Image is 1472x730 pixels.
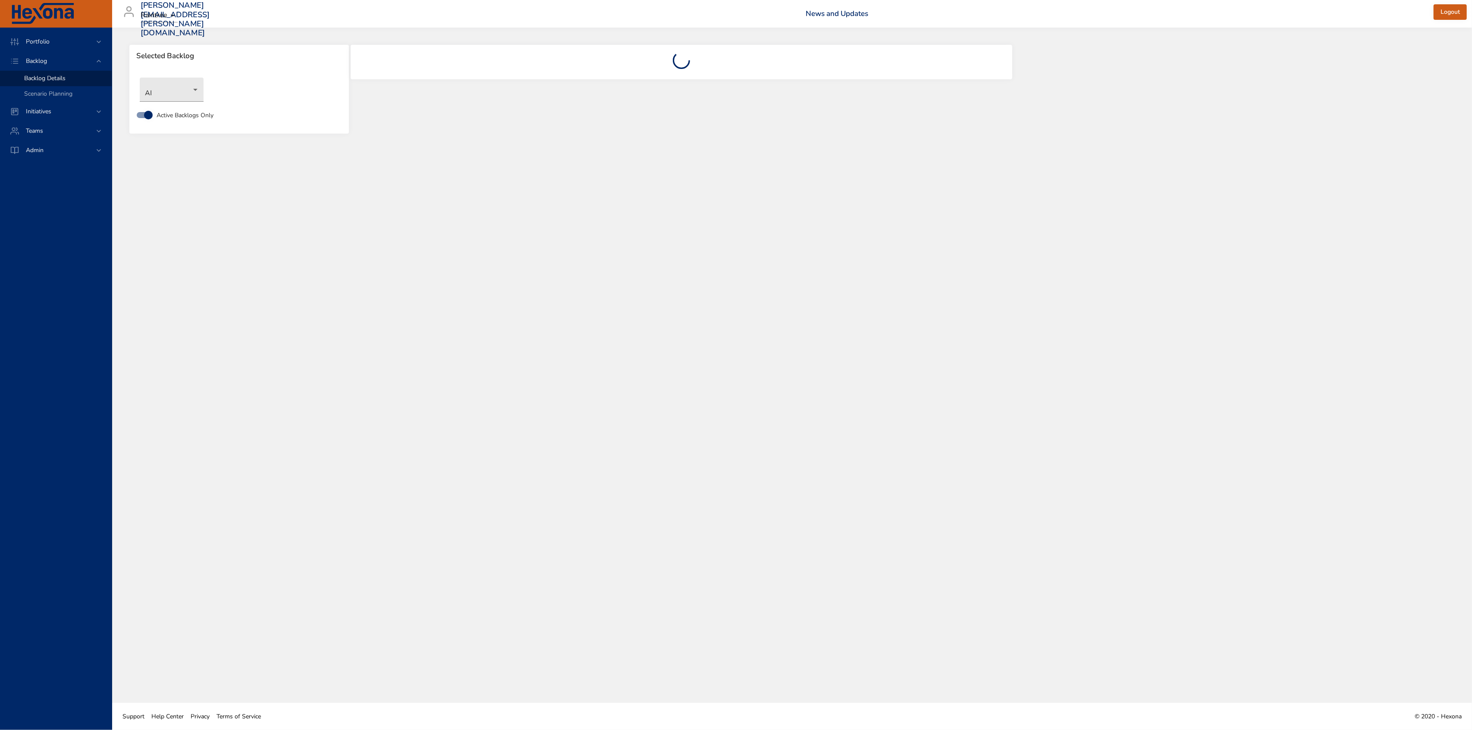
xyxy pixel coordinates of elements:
[1415,712,1462,721] span: © 2020 - Hexona
[187,707,213,726] a: Privacy
[19,107,58,115] span: Initiatives
[10,3,75,25] img: Hexona
[141,9,178,22] div: Raintree
[122,712,144,721] span: Support
[24,90,72,98] span: Scenario Planning
[19,127,50,135] span: Teams
[140,78,204,102] div: AI
[806,9,868,19] a: News and Updates
[217,712,261,721] span: Terms of Service
[19,146,50,154] span: Admin
[19,57,54,65] span: Backlog
[136,52,342,60] span: Selected Backlog
[19,37,56,46] span: Portfolio
[213,707,264,726] a: Terms of Service
[157,111,213,120] span: Active Backlogs Only
[1441,7,1460,18] span: Logout
[24,74,66,82] span: Backlog Details
[1434,4,1467,20] button: Logout
[151,712,184,721] span: Help Center
[191,712,210,721] span: Privacy
[119,707,148,726] a: Support
[141,1,210,38] h3: [PERSON_NAME][EMAIL_ADDRESS][PERSON_NAME][DOMAIN_NAME]
[148,707,187,726] a: Help Center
